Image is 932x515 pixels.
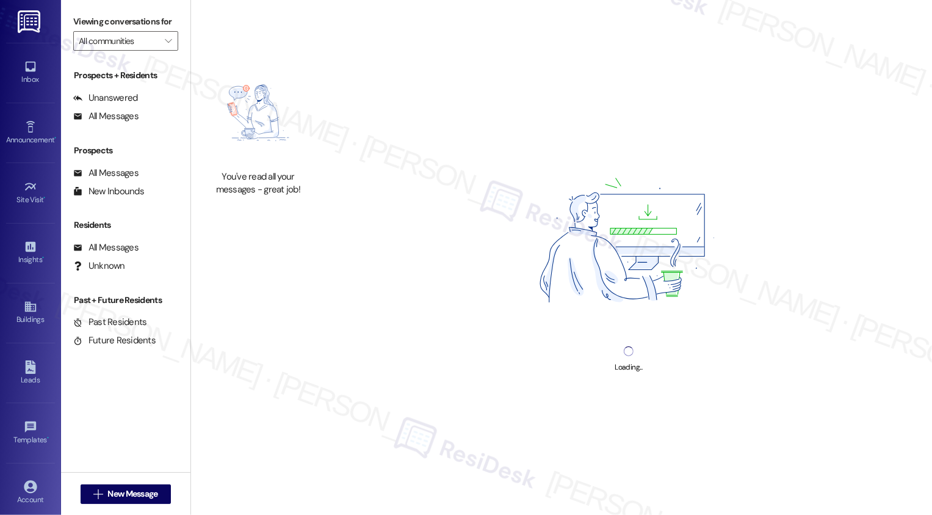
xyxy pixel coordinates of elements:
[73,316,147,329] div: Past Residents
[42,254,44,262] span: •
[73,92,138,104] div: Unanswered
[44,194,46,202] span: •
[47,434,49,442] span: •
[73,334,156,347] div: Future Residents
[615,361,642,374] div: Loading...
[73,241,139,254] div: All Messages
[6,417,55,450] a: Templates •
[73,260,125,272] div: Unknown
[165,36,172,46] i: 
[6,56,55,89] a: Inbox
[93,489,103,499] i: 
[107,488,157,500] span: New Message
[54,134,56,142] span: •
[6,177,55,210] a: Site Visit •
[6,357,55,390] a: Leads
[73,12,178,31] label: Viewing conversations for
[61,294,190,307] div: Past + Future Residents
[61,144,190,157] div: Prospects
[79,31,159,51] input: All communities
[73,185,144,198] div: New Inbounds
[6,477,55,510] a: Account
[73,110,139,123] div: All Messages
[204,170,312,197] div: You've read all your messages - great job!
[204,61,312,164] img: empty-state
[73,167,139,180] div: All Messages
[18,10,43,33] img: ResiDesk Logo
[6,236,55,269] a: Insights •
[61,219,190,232] div: Residents
[61,69,190,82] div: Prospects + Residents
[6,296,55,329] a: Buildings
[81,484,171,504] button: New Message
